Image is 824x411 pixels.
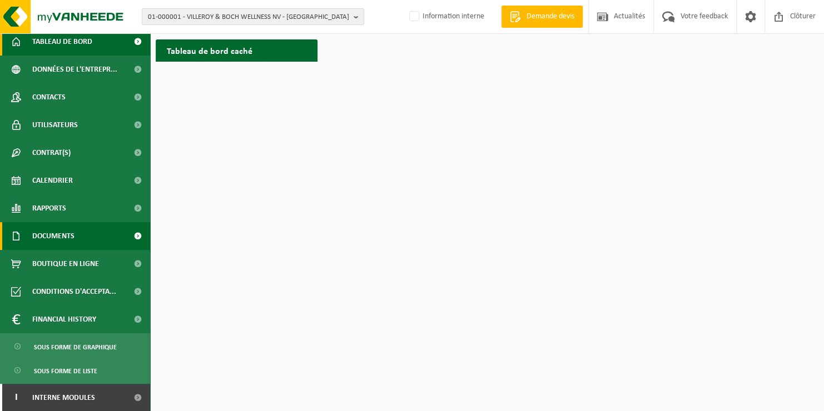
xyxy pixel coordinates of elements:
[32,305,96,333] span: Financial History
[32,167,73,194] span: Calendrier
[32,28,92,56] span: Tableau de bord
[32,222,75,250] span: Documents
[524,11,577,22] span: Demande devis
[32,194,66,222] span: Rapports
[407,8,484,25] label: Information interne
[156,39,264,61] h2: Tableau de bord caché
[32,83,66,111] span: Contacts
[32,278,116,305] span: Conditions d'accepta...
[3,360,147,381] a: Sous forme de liste
[32,56,117,83] span: Données de l'entrepr...
[32,250,99,278] span: Boutique en ligne
[3,336,147,357] a: Sous forme de graphique
[32,111,78,139] span: Utilisateurs
[142,8,364,25] button: 01-000001 - VILLEROY & BOCH WELLNESS NV - [GEOGRAPHIC_DATA]
[34,337,117,358] span: Sous forme de graphique
[148,9,349,26] span: 01-000001 - VILLEROY & BOCH WELLNESS NV - [GEOGRAPHIC_DATA]
[501,6,583,28] a: Demande devis
[34,360,97,382] span: Sous forme de liste
[32,139,71,167] span: Contrat(s)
